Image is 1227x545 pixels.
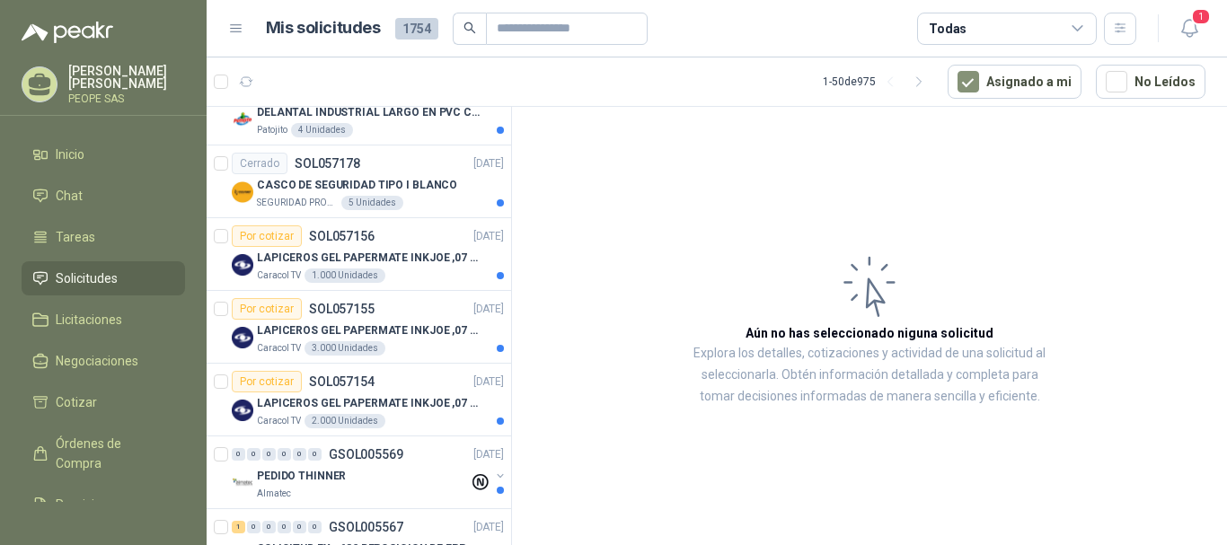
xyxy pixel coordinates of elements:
[1096,65,1205,99] button: No Leídos
[266,15,381,41] h1: Mis solicitudes
[207,364,511,436] a: Por cotizarSOL057154[DATE] Company LogoLAPICEROS GEL PAPERMATE INKJOE ,07 1 LOGO 1 TINTACaracol T...
[56,310,122,330] span: Licitaciones
[309,375,375,388] p: SOL057154
[1173,13,1205,45] button: 1
[308,448,322,461] div: 0
[22,488,185,522] a: Remisiones
[257,250,481,267] p: LAPICEROS GEL PAPERMATE INKJOE ,07 1 LOGO 1 TINTA
[257,341,301,356] p: Caracol TV
[232,448,245,461] div: 0
[746,323,993,343] h3: Aún no has seleccionado niguna solicitud
[257,414,301,428] p: Caracol TV
[22,220,185,254] a: Tareas
[309,230,375,242] p: SOL057156
[56,268,118,288] span: Solicitudes
[232,444,508,501] a: 0 0 0 0 0 0 GSOL005569[DATE] Company LogoPEDIDO THINNERAlmatec
[232,153,287,174] div: Cerrado
[207,218,511,291] a: Por cotizarSOL057156[DATE] Company LogoLAPICEROS GEL PAPERMATE INKJOE ,07 1 LOGO 1 TINTACaracol T...
[823,67,933,96] div: 1 - 50 de 975
[473,374,504,391] p: [DATE]
[56,434,168,473] span: Órdenes de Compra
[22,22,113,43] img: Logo peakr
[257,487,291,501] p: Almatec
[56,186,83,206] span: Chat
[257,104,481,121] p: DELANTAL INDUSTRIAL LARGO EN PVC COLOR AMARILLO
[257,322,481,339] p: LAPICEROS GEL PAPERMATE INKJOE ,07 1 LOGO 1 TINTA
[68,93,185,104] p: PEOPE SAS
[473,155,504,172] p: [DATE]
[291,123,353,137] div: 4 Unidades
[329,521,403,533] p: GSOL005567
[22,303,185,337] a: Licitaciones
[293,521,306,533] div: 0
[692,343,1047,408] p: Explora los detalles, cotizaciones y actividad de una solicitud al seleccionarla. Obtén informaci...
[262,448,276,461] div: 0
[305,268,385,283] div: 1.000 Unidades
[278,448,291,461] div: 0
[232,298,302,320] div: Por cotizar
[232,327,253,348] img: Company Logo
[207,73,511,145] a: Por cotizarSOL057180[DATE] Company LogoDELANTAL INDUSTRIAL LARGO EN PVC COLOR AMARILLOPatojito4 U...
[232,371,302,392] div: Por cotizar
[309,303,375,315] p: SOL057155
[473,301,504,318] p: [DATE]
[22,261,185,295] a: Solicitudes
[1191,8,1211,25] span: 1
[395,18,438,40] span: 1754
[232,109,253,130] img: Company Logo
[257,395,481,412] p: LAPICEROS GEL PAPERMATE INKJOE ,07 1 LOGO 1 TINTA
[278,521,291,533] div: 0
[56,495,122,514] span: Remisiones
[207,145,511,218] a: CerradoSOL057178[DATE] Company LogoCASCO DE SEGURIDAD TIPO I BLANCOSEGURIDAD PROVISER LTDA5 Unidades
[257,196,338,210] p: SEGURIDAD PROVISER LTDA
[56,145,84,164] span: Inicio
[257,123,287,137] p: Patojito
[232,225,302,247] div: Por cotizar
[473,519,504,536] p: [DATE]
[305,341,385,356] div: 3.000 Unidades
[22,385,185,419] a: Cotizar
[56,227,95,247] span: Tareas
[305,414,385,428] div: 2.000 Unidades
[341,196,403,210] div: 5 Unidades
[232,521,245,533] div: 1
[22,179,185,213] a: Chat
[257,177,457,194] p: CASCO DE SEGURIDAD TIPO I BLANCO
[262,521,276,533] div: 0
[463,22,476,34] span: search
[473,446,504,463] p: [DATE]
[473,228,504,245] p: [DATE]
[257,468,346,485] p: PEDIDO THINNER
[207,291,511,364] a: Por cotizarSOL057155[DATE] Company LogoLAPICEROS GEL PAPERMATE INKJOE ,07 1 LOGO 1 TINTACaracol T...
[22,426,185,480] a: Órdenes de Compra
[232,181,253,203] img: Company Logo
[295,157,360,170] p: SOL057178
[232,472,253,494] img: Company Logo
[948,65,1081,99] button: Asignado a mi
[257,268,301,283] p: Caracol TV
[22,137,185,171] a: Inicio
[929,19,967,39] div: Todas
[56,351,138,371] span: Negociaciones
[308,521,322,533] div: 0
[56,392,97,412] span: Cotizar
[22,344,185,378] a: Negociaciones
[247,521,260,533] div: 0
[68,65,185,90] p: [PERSON_NAME] [PERSON_NAME]
[232,400,253,421] img: Company Logo
[247,448,260,461] div: 0
[293,448,306,461] div: 0
[232,254,253,276] img: Company Logo
[329,448,403,461] p: GSOL005569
